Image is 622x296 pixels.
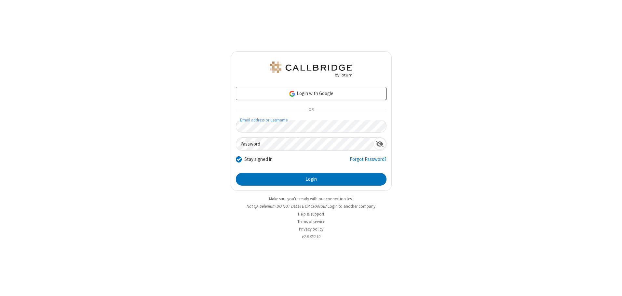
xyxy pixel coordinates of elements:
a: Help & support [298,211,324,217]
a: Forgot Password? [350,156,386,168]
img: QA Selenium DO NOT DELETE OR CHANGE [269,62,353,77]
a: Terms of service [297,219,325,224]
a: Privacy policy [299,226,323,232]
label: Stay signed in [244,156,273,163]
button: Login to another company [328,203,375,209]
li: Not QA Selenium DO NOT DELETE OR CHANGE? [231,203,392,209]
input: Password [236,138,373,150]
a: Make sure you're ready with our connection test [269,196,353,202]
li: v2.6.352.10 [231,233,392,240]
img: google-icon.png [289,90,296,97]
div: Show password [373,138,386,150]
span: OR [306,106,316,115]
input: Email address or username [236,120,386,133]
button: Login [236,173,386,186]
a: Login with Google [236,87,386,100]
